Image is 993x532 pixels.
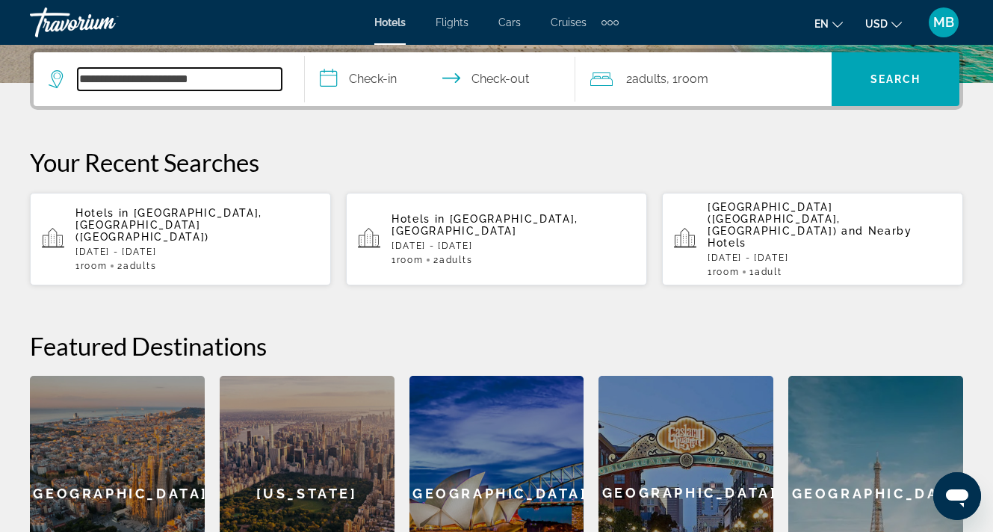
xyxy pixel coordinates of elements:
p: [DATE] - [DATE] [708,253,951,263]
button: Search [832,52,959,106]
button: [GEOGRAPHIC_DATA] ([GEOGRAPHIC_DATA], [GEOGRAPHIC_DATA]) and Nearby Hotels[DATE] - [DATE]1Room1Adult [662,192,963,286]
p: Your Recent Searches [30,147,963,177]
span: Hotels in [75,207,129,219]
span: Adults [123,261,156,271]
span: 1 [75,261,107,271]
button: Travelers: 2 adults, 0 children [575,52,832,106]
button: Extra navigation items [601,10,619,34]
span: en [814,18,829,30]
p: [DATE] - [DATE] [75,247,319,257]
span: [GEOGRAPHIC_DATA], [GEOGRAPHIC_DATA] [392,213,578,237]
span: and Nearby Hotels [708,225,912,249]
span: Room [713,267,740,277]
a: Flights [436,16,468,28]
span: Hotels in [392,213,445,225]
span: [GEOGRAPHIC_DATA], [GEOGRAPHIC_DATA] ([GEOGRAPHIC_DATA]) [75,207,262,243]
span: Room [397,255,424,265]
a: Travorium [30,3,179,42]
button: User Menu [924,7,963,38]
button: Hotels in [GEOGRAPHIC_DATA], [GEOGRAPHIC_DATA] ([GEOGRAPHIC_DATA])[DATE] - [DATE]1Room2Adults [30,192,331,286]
a: Cruises [551,16,587,28]
span: , 1 [666,69,708,90]
span: [GEOGRAPHIC_DATA] ([GEOGRAPHIC_DATA], [GEOGRAPHIC_DATA]) [708,201,841,237]
span: Room [678,72,708,86]
h2: Featured Destinations [30,331,963,361]
span: Adults [632,72,666,86]
span: Search [870,73,921,85]
div: Search widget [34,52,959,106]
span: 2 [433,255,472,265]
span: 2 [117,261,156,271]
span: USD [865,18,888,30]
button: Hotels in [GEOGRAPHIC_DATA], [GEOGRAPHIC_DATA][DATE] - [DATE]1Room2Adults [346,192,647,286]
button: Change currency [865,13,902,34]
span: Adult [755,267,782,277]
iframe: Кнопка запуска окна обмена сообщениями [933,472,981,520]
a: Hotels [374,16,406,28]
span: 1 [749,267,782,277]
span: MB [933,15,954,30]
p: [DATE] - [DATE] [392,241,635,251]
a: Cars [498,16,521,28]
span: Adults [439,255,472,265]
span: Room [81,261,108,271]
button: Change language [814,13,843,34]
button: Check in and out dates [305,52,576,106]
span: 1 [708,267,739,277]
span: 2 [626,69,666,90]
span: 1 [392,255,423,265]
